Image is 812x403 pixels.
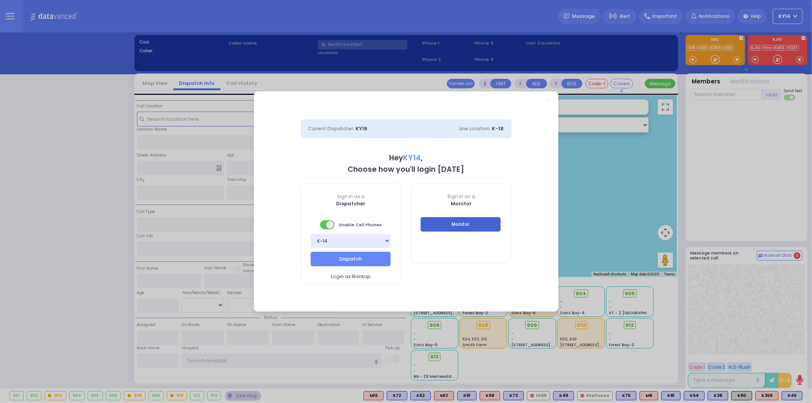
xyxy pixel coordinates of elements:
[545,99,549,103] a: Close
[459,125,491,132] span: Line Location:
[356,125,368,132] span: KY18
[301,193,401,200] span: Sign in as a
[492,125,504,132] span: K-18
[308,125,355,132] span: Current Dispatcher:
[404,153,421,163] span: KY14
[421,217,501,232] button: Monitor
[336,200,365,207] b: Dispatcher
[348,164,464,174] b: Choose how you'll login [DATE]
[389,153,423,163] b: Hey ,
[411,193,511,200] span: Sign in as a
[320,219,382,230] span: Enable Cell Phones
[451,200,472,207] b: Monitor
[331,273,371,280] span: Login as Backup
[311,252,391,266] button: Dispatch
